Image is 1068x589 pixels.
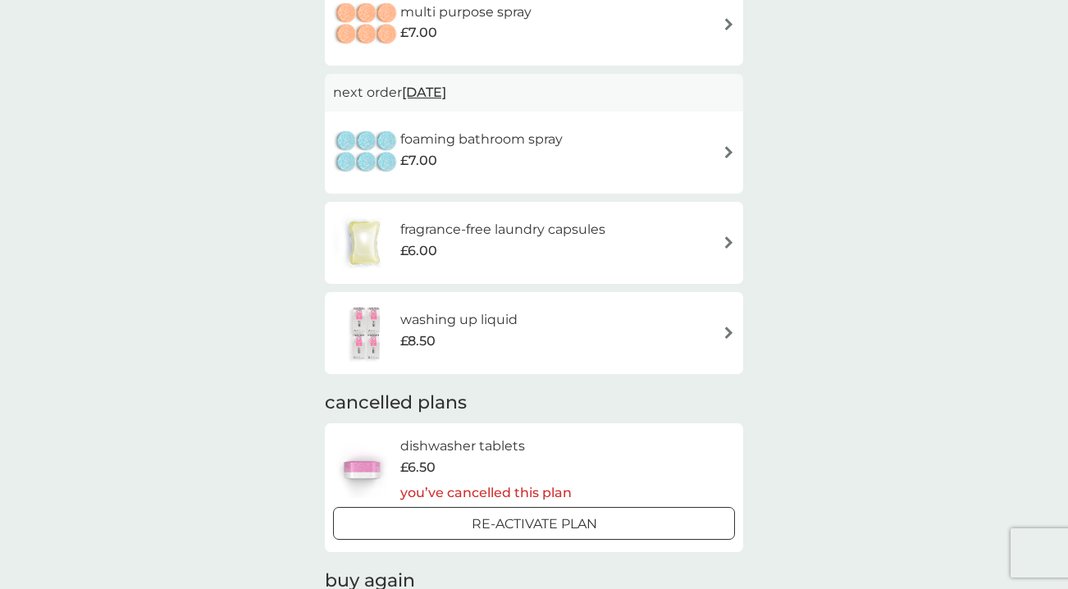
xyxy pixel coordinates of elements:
[400,309,518,331] h6: washing up liquid
[723,18,735,30] img: arrow right
[723,146,735,158] img: arrow right
[333,304,400,362] img: washing up liquid
[333,82,735,103] p: next order
[400,482,572,504] p: you’ve cancelled this plan
[333,441,390,498] img: dishwasher tablets
[333,507,735,540] button: Re-activate Plan
[400,150,437,171] span: £7.00
[400,457,436,478] span: £6.50
[333,214,395,272] img: fragrance-free laundry capsules
[400,2,532,23] h6: multi purpose spray
[402,76,446,108] span: [DATE]
[472,514,597,535] p: Re-activate Plan
[723,326,735,339] img: arrow right
[723,236,735,249] img: arrow right
[325,390,743,416] h2: cancelled plans
[400,436,572,457] h6: dishwasher tablets
[400,331,436,352] span: £8.50
[333,124,400,181] img: foaming bathroom spray
[400,22,437,43] span: £7.00
[400,240,437,262] span: £6.00
[400,219,605,240] h6: fragrance-free laundry capsules
[400,129,563,150] h6: foaming bathroom spray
